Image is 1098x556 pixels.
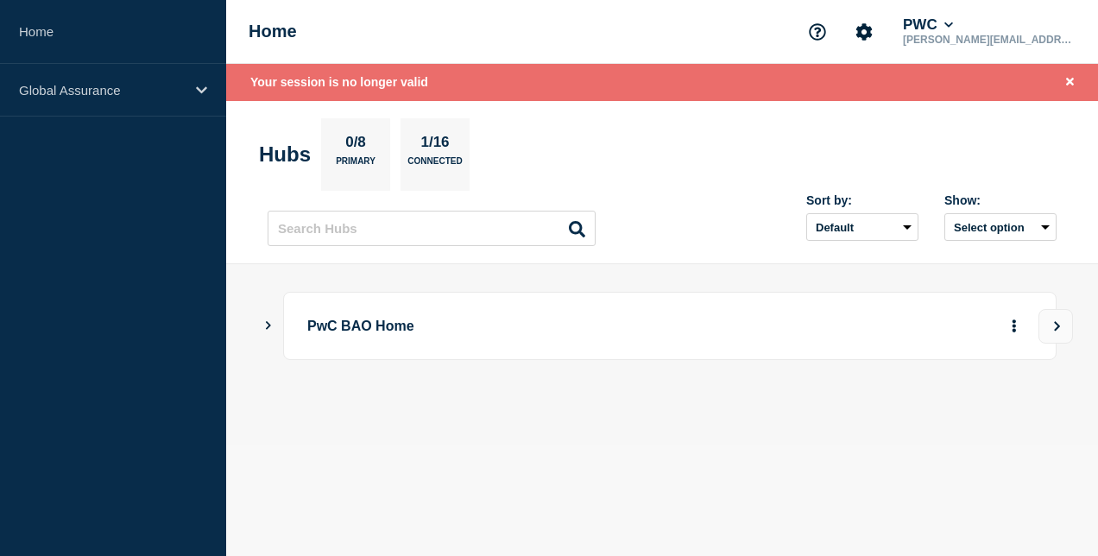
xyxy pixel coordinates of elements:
[806,193,918,207] div: Sort by:
[1038,309,1073,344] button: View
[944,213,1057,241] button: Select option
[414,134,456,156] p: 1/16
[307,310,931,342] p: PwC BAO Home
[944,193,1057,207] div: Show:
[899,16,956,34] button: PWC
[1059,73,1081,92] button: Close banner
[899,34,1079,46] p: [PERSON_NAME][EMAIL_ADDRESS][DOMAIN_NAME]
[799,14,836,50] button: Support
[336,156,375,174] p: Primary
[268,211,596,246] input: Search Hubs
[1003,310,1025,342] button: More actions
[19,83,185,98] p: Global Assurance
[259,142,311,167] h2: Hubs
[846,14,882,50] button: Account settings
[339,134,373,156] p: 0/8
[264,319,273,332] button: Show Connected Hubs
[806,213,918,241] select: Sort by
[407,156,462,174] p: Connected
[249,22,297,41] h1: Home
[250,75,428,89] span: Your session is no longer valid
